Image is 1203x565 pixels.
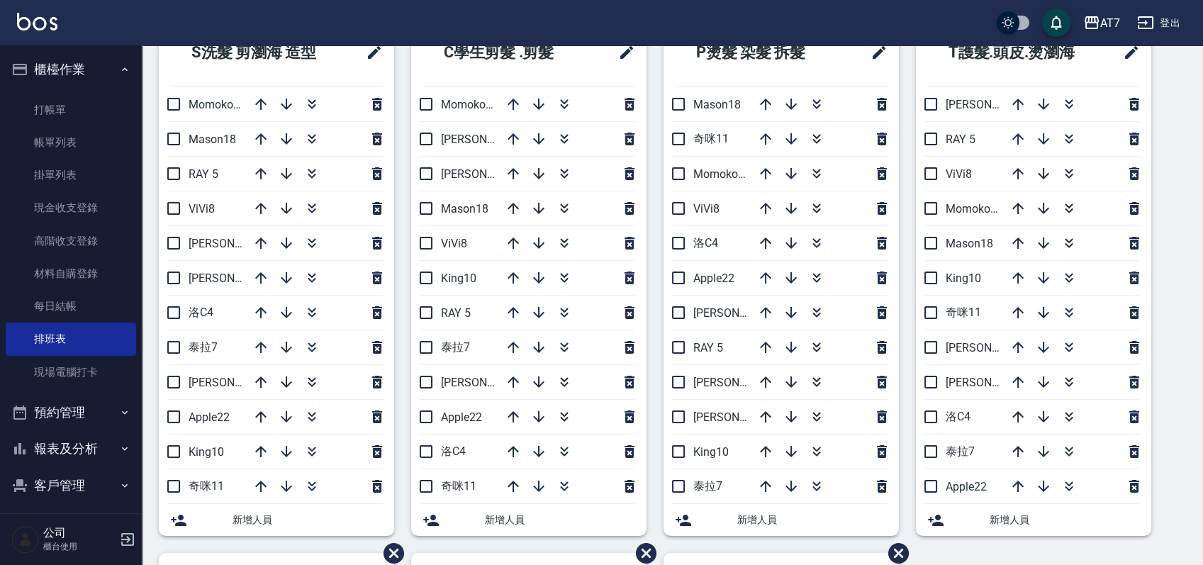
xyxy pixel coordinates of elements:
[441,167,532,181] span: [PERSON_NAME]6
[441,410,482,424] span: Apple22
[159,504,394,536] div: 新增人員
[693,341,723,354] span: RAY 5
[189,479,224,493] span: 奇咪11
[946,480,987,493] span: Apple22
[441,272,476,285] span: King10
[6,94,136,126] a: 打帳單
[17,13,57,30] img: Logo
[441,306,471,320] span: RAY 5
[693,410,785,424] span: [PERSON_NAME]9
[189,167,218,181] span: RAY 5
[189,306,213,319] span: 洛C4
[441,479,476,493] span: 奇咪11
[6,467,136,504] button: 客戶管理
[610,35,635,69] span: 修改班表的標題
[693,98,741,111] span: Mason18
[946,167,972,181] span: ViVi8
[675,27,844,78] h2: P燙髮 染髮 拆髮
[693,376,785,389] span: [PERSON_NAME]6
[6,159,136,191] a: 掛單列表
[189,376,280,389] span: [PERSON_NAME]6
[441,376,532,389] span: [PERSON_NAME]2
[411,504,647,536] div: 新增人員
[441,98,498,111] span: Momoko12
[693,202,720,216] span: ViVi8
[6,503,136,540] button: 員工及薪資
[946,98,1037,111] span: [PERSON_NAME]2
[946,202,1003,216] span: Momoko12
[946,341,1037,354] span: [PERSON_NAME]6
[485,513,635,527] span: 新增人員
[737,513,888,527] span: 新增人員
[441,444,466,458] span: 洛C4
[693,236,718,250] span: 洛C4
[6,51,136,88] button: 櫃檯作業
[946,272,981,285] span: King10
[1114,35,1140,69] span: 修改班表的標題
[6,430,136,467] button: 報表及分析
[946,444,975,458] span: 泰拉7
[189,202,215,216] span: ViVi8
[441,340,470,354] span: 泰拉7
[1131,10,1186,36] button: 登出
[423,27,592,78] h2: C學生剪髮 .剪髮
[946,376,1037,389] span: [PERSON_NAME]9
[693,167,751,181] span: Momoko12
[927,27,1104,78] h2: T護髮.頭皮.燙瀏海
[233,513,383,527] span: 新增人員
[11,525,40,554] img: Person
[693,132,729,145] span: 奇咪11
[189,340,218,354] span: 泰拉7
[862,35,888,69] span: 修改班表的標題
[6,323,136,355] a: 排班表
[6,394,136,431] button: 預約管理
[6,356,136,388] a: 現場電腦打卡
[189,133,236,146] span: Mason18
[441,202,488,216] span: Mason18
[43,526,116,540] h5: 公司
[1100,14,1120,32] div: AT7
[990,513,1140,527] span: 新增人員
[6,126,136,159] a: 帳單列表
[1078,9,1126,38] button: AT7
[170,27,347,78] h2: S洗髮 剪瀏海 造型
[664,504,899,536] div: 新增人員
[441,133,532,146] span: [PERSON_NAME]9
[916,504,1151,536] div: 新增人員
[6,191,136,224] a: 現金收支登錄
[189,98,246,111] span: Momoko12
[189,272,280,285] span: [PERSON_NAME]9
[946,306,981,319] span: 奇咪11
[189,237,280,250] span: [PERSON_NAME]2
[693,272,734,285] span: Apple22
[693,306,785,320] span: [PERSON_NAME]2
[6,225,136,257] a: 高階收支登錄
[6,257,136,290] a: 材料自購登錄
[189,410,230,424] span: Apple22
[946,410,970,423] span: 洛C4
[693,479,722,493] span: 泰拉7
[693,445,729,459] span: King10
[357,35,383,69] span: 修改班表的標題
[441,237,467,250] span: ViVi8
[6,290,136,323] a: 每日結帳
[1042,9,1070,37] button: save
[43,540,116,553] p: 櫃台使用
[946,133,975,146] span: RAY 5
[189,445,224,459] span: King10
[946,237,993,250] span: Mason18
